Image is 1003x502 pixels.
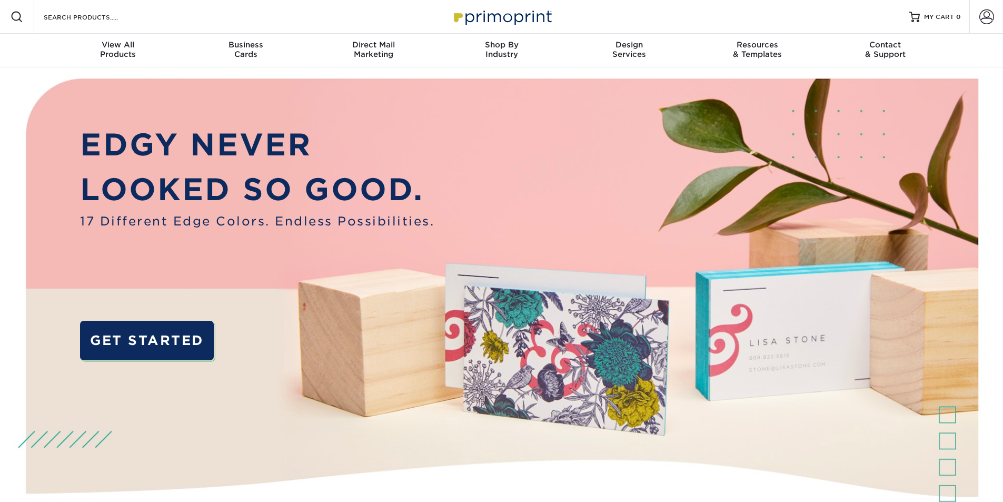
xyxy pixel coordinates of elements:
span: 17 Different Edge Colors. Endless Possibilities. [80,212,434,230]
span: View All [54,40,182,50]
span: MY CART [924,13,954,22]
input: SEARCH PRODUCTS..... [43,11,145,23]
a: Resources& Templates [693,34,821,67]
div: & Support [821,40,949,59]
a: Direct MailMarketing [310,34,438,67]
p: EDGY NEVER [80,122,434,168]
div: Cards [182,40,310,59]
span: Contact [821,40,949,50]
a: Shop ByIndustry [438,34,565,67]
span: Shop By [438,40,565,50]
a: BusinessCards [182,34,310,67]
p: LOOKED SO GOOD. [80,167,434,212]
a: GET STARTED [80,321,213,360]
div: Marketing [310,40,438,59]
a: DesignServices [565,34,693,67]
div: Products [54,40,182,59]
div: Industry [438,40,565,59]
span: Resources [693,40,821,50]
div: & Templates [693,40,821,59]
span: Design [565,40,693,50]
a: Contact& Support [821,34,949,67]
span: Direct Mail [310,40,438,50]
a: View AllProducts [54,34,182,67]
img: Primoprint [449,5,554,28]
span: Business [182,40,310,50]
span: 0 [956,13,961,21]
div: Services [565,40,693,59]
